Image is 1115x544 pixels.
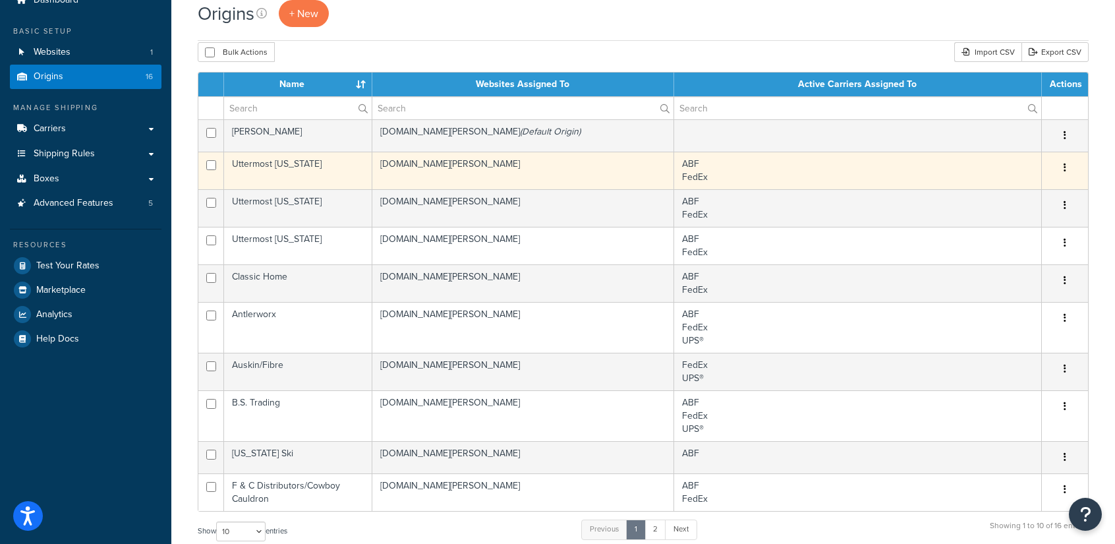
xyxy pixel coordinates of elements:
[34,71,63,82] span: Origins
[372,152,673,189] td: [DOMAIN_NAME][PERSON_NAME]
[224,473,372,511] td: F & C Distributors/Cowboy Cauldron
[34,148,95,160] span: Shipping Rules
[10,191,161,216] li: Advanced Features
[10,303,161,326] a: Analytics
[198,42,275,62] button: Bulk Actions
[674,441,1042,473] td: ABF
[674,390,1042,441] td: ABF FedEx UPS®
[520,125,581,138] i: (Default Origin)
[224,441,372,473] td: [US_STATE] Ski
[10,40,161,65] a: Websites 1
[10,102,161,113] div: Manage Shipping
[224,152,372,189] td: Uttermost [US_STATE]
[674,473,1042,511] td: ABF FedEx
[36,285,86,296] span: Marketplace
[10,26,161,37] div: Basic Setup
[674,152,1042,189] td: ABF FedEx
[10,167,161,191] a: Boxes
[372,441,673,473] td: [DOMAIN_NAME][PERSON_NAME]
[224,73,372,96] th: Name : activate to sort column ascending
[10,40,161,65] li: Websites
[224,390,372,441] td: B.S. Trading
[1069,498,1102,531] button: Open Resource Center
[10,239,161,251] div: Resources
[224,189,372,227] td: Uttermost [US_STATE]
[34,173,59,185] span: Boxes
[10,142,161,166] a: Shipping Rules
[674,264,1042,302] td: ABF FedEx
[36,309,72,320] span: Analytics
[150,47,153,58] span: 1
[10,327,161,351] a: Help Docs
[224,97,372,119] input: Search
[954,42,1021,62] div: Import CSV
[10,278,161,302] a: Marketplace
[198,522,287,541] label: Show entries
[34,47,71,58] span: Websites
[148,198,153,209] span: 5
[372,353,673,390] td: [DOMAIN_NAME][PERSON_NAME]
[10,65,161,89] li: Origins
[34,198,113,209] span: Advanced Features
[36,334,79,345] span: Help Docs
[674,73,1042,96] th: Active Carriers Assigned To
[372,473,673,511] td: [DOMAIN_NAME][PERSON_NAME]
[224,264,372,302] td: Classic Home
[224,302,372,353] td: Antlerworx
[626,520,646,539] a: 1
[665,520,697,539] a: Next
[1021,42,1089,62] a: Export CSV
[10,65,161,89] a: Origins 16
[224,119,372,152] td: [PERSON_NAME]
[372,390,673,441] td: [DOMAIN_NAME][PERSON_NAME]
[36,260,100,272] span: Test Your Rates
[372,73,673,96] th: Websites Assigned To
[372,119,673,152] td: [DOMAIN_NAME][PERSON_NAME]
[216,522,266,541] select: Showentries
[372,97,673,119] input: Search
[372,189,673,227] td: [DOMAIN_NAME][PERSON_NAME]
[674,97,1041,119] input: Search
[224,227,372,264] td: Uttermost [US_STATE]
[34,123,66,135] span: Carriers
[1042,73,1088,96] th: Actions
[146,71,153,82] span: 16
[289,6,318,21] span: + New
[372,264,673,302] td: [DOMAIN_NAME][PERSON_NAME]
[674,227,1042,264] td: ABF FedEx
[674,189,1042,227] td: ABF FedEx
[372,302,673,353] td: [DOMAIN_NAME][PERSON_NAME]
[10,254,161,278] a: Test Your Rates
[10,117,161,141] a: Carriers
[581,520,627,539] a: Previous
[372,227,673,264] td: [DOMAIN_NAME][PERSON_NAME]
[674,353,1042,390] td: FedEx UPS®
[674,302,1042,353] td: ABF FedEx UPS®
[644,520,666,539] a: 2
[10,191,161,216] a: Advanced Features 5
[224,353,372,390] td: Auskin/Fibre
[198,1,254,26] h1: Origins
